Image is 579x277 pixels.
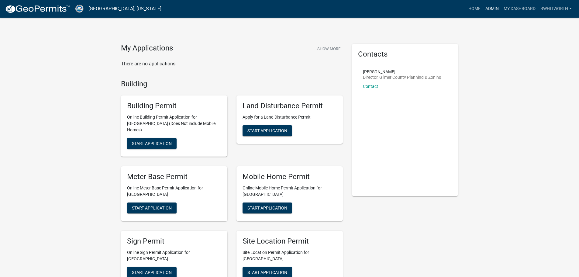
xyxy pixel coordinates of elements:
p: Online Meter Base Permit Application for [GEOGRAPHIC_DATA] [127,185,221,198]
button: Start Application [127,138,177,149]
span: Start Application [247,128,287,133]
h5: Building Permit [127,102,221,110]
p: Director, Gilmer County Planning & Zoning [363,75,441,79]
p: Online Sign Permit Application for [GEOGRAPHIC_DATA] [127,249,221,262]
h5: Contacts [358,50,452,59]
button: Start Application [243,203,292,213]
a: Admin [483,3,501,15]
p: There are no applications [121,60,343,68]
h4: Building [121,80,343,88]
span: Start Application [247,270,287,275]
p: [PERSON_NAME] [363,70,441,74]
h5: Land Disturbance Permit [243,102,337,110]
h5: Sign Permit [127,237,221,246]
a: [GEOGRAPHIC_DATA], [US_STATE] [88,4,161,14]
a: Home [466,3,483,15]
a: Contact [363,84,378,89]
p: Site Location Permit Application for [GEOGRAPHIC_DATA] [243,249,337,262]
img: Gilmer County, Georgia [75,5,84,13]
h5: Mobile Home Permit [243,172,337,181]
a: BWhitworth [538,3,574,15]
span: Start Application [132,205,172,210]
button: Start Application [127,203,177,213]
span: Start Application [132,141,172,146]
button: Show More [315,44,343,54]
p: Online Mobile Home Permit Application for [GEOGRAPHIC_DATA] [243,185,337,198]
span: Start Application [132,270,172,275]
button: Start Application [243,125,292,136]
span: Start Application [247,205,287,210]
a: My Dashboard [501,3,538,15]
h5: Meter Base Permit [127,172,221,181]
h5: Site Location Permit [243,237,337,246]
p: Apply for a Land Disturbance Permit [243,114,337,120]
h4: My Applications [121,44,173,53]
p: Online Building Permit Application for [GEOGRAPHIC_DATA] (Does Not include Mobile Homes) [127,114,221,133]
